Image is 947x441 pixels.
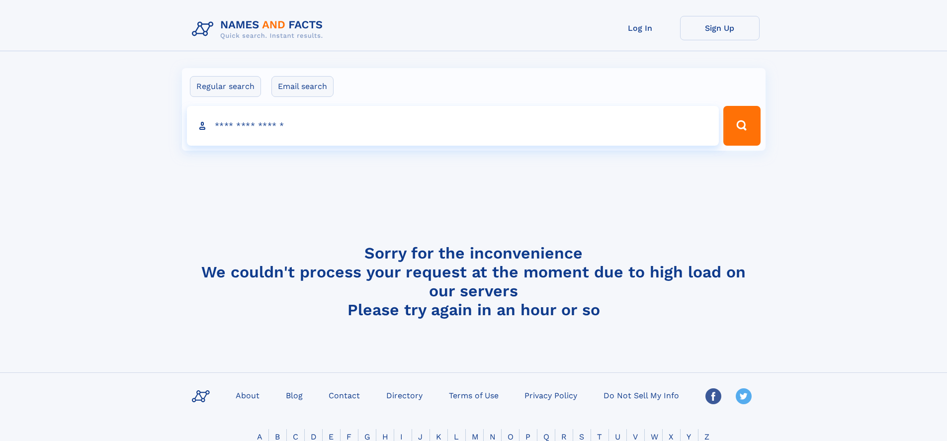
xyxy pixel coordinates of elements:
h4: Sorry for the inconvenience We couldn't process your request at the moment due to high load on ou... [188,244,760,319]
a: Terms of Use [445,388,503,402]
a: About [232,388,263,402]
a: Log In [601,16,680,40]
label: Email search [271,76,334,97]
img: Logo Names and Facts [188,16,331,43]
a: Contact [325,388,364,402]
a: Do Not Sell My Info [600,388,683,402]
button: Search Button [723,106,760,146]
label: Regular search [190,76,261,97]
input: search input [187,106,719,146]
a: Sign Up [680,16,760,40]
a: Privacy Policy [520,388,581,402]
img: Facebook [705,388,721,404]
img: Twitter [736,388,752,404]
a: Blog [282,388,307,402]
a: Directory [382,388,427,402]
